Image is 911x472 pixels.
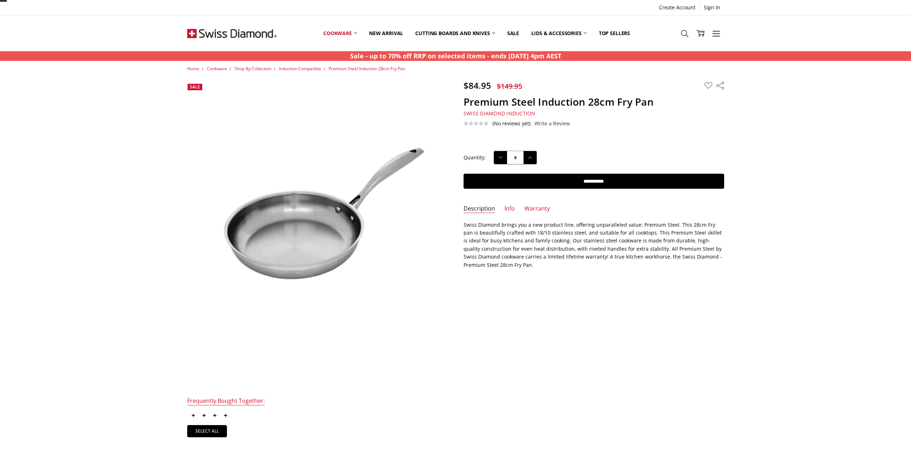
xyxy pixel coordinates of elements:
[329,66,405,72] a: Premium Steel Induction 28cm Fry Pan
[187,66,199,72] a: Home
[234,66,271,72] a: Shop By Collection
[464,221,724,269] p: Swiss Diamond brings you a new product line, offering unparalleled value: Premium Steel. This 28c...
[409,17,501,49] a: Cutting boards and knives
[464,80,491,91] span: $84.95
[279,66,321,72] a: Induction Compatible
[501,17,525,49] a: Sale
[187,425,227,437] a: Select all
[317,17,363,49] a: Cookware
[350,52,561,60] strong: Sale - up to 70% off RRP on selected items - ends [DATE] 4pm AEST
[525,17,592,49] a: Lids & Accessories
[464,154,486,162] label: Quantity:
[464,110,536,117] span: Swiss Diamond Induction
[464,205,495,213] a: Description
[504,205,515,213] a: Info
[524,205,550,213] a: Warranty
[207,66,227,72] a: Cookware
[655,3,699,13] a: Create Account
[534,121,570,126] a: Write a Review
[593,17,636,49] a: Top Sellers
[187,124,448,297] img: Premium Steel Induction 28cm Fry Pan
[190,84,200,90] span: Sale
[187,397,265,405] div: Frequently Bought Together:
[363,17,409,49] a: New arrival
[493,121,530,126] span: (No reviews yet)
[187,15,277,51] img: Free Shipping On Every Order
[464,96,724,108] h1: Premium Steel Induction 28cm Fry Pan
[700,3,724,13] a: Sign In
[497,81,522,91] span: $149.95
